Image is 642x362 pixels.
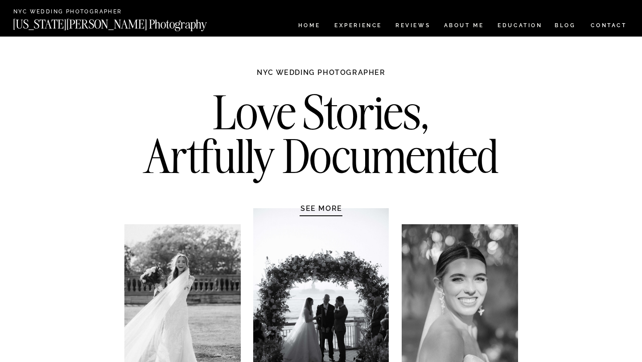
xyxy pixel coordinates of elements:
a: SEE MORE [279,204,364,213]
a: [US_STATE][PERSON_NAME] Photography [13,18,237,26]
a: CONTACT [590,21,627,30]
a: ABOUT ME [444,23,484,30]
h1: NYC WEDDING PHOTOGRAPHER [238,68,405,86]
a: Experience [334,23,381,30]
a: NYC Wedding Photographer [13,9,148,16]
h2: Love Stories, Artfully Documented [134,90,508,184]
a: REVIEWS [395,23,429,30]
a: BLOG [555,23,576,30]
a: EDUCATION [497,23,543,30]
a: HOME [296,23,322,30]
